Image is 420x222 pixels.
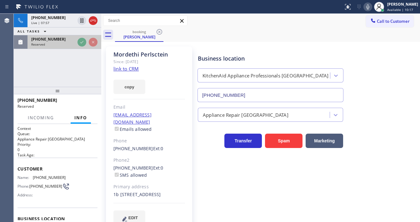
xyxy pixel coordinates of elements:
[31,21,49,25] span: Live | 07:57
[17,166,97,172] span: Customer
[113,191,185,198] div: 1b [STREET_ADDRESS]
[28,115,54,121] span: Incoming
[116,29,163,34] div: booking
[377,18,410,24] span: Call to Customer
[128,215,138,220] span: EDIT
[387,7,413,12] span: Available | 10:17
[113,104,185,111] div: Email
[77,38,86,47] button: Accept
[113,66,139,72] a: link to CRM
[203,111,288,118] div: Appliance Repair [GEOGRAPHIC_DATA]
[113,165,153,171] a: [PHONE_NUMBER]
[29,184,62,189] span: [PHONE_NUMBER]
[306,134,343,148] button: Marketing
[197,88,343,102] input: Phone Number
[77,16,86,25] button: Hold Customer
[17,131,97,136] h2: Queue:
[33,175,66,180] span: [PHONE_NUMBER]
[153,146,163,151] span: Ext: 0
[31,15,66,20] span: [PHONE_NUMBER]
[113,183,185,190] div: Primary address
[113,146,153,151] a: [PHONE_NUMBER]
[24,112,58,124] button: Incoming
[387,2,418,7] div: [PERSON_NAME]
[113,51,185,58] div: Mordethi Perlsctein
[31,42,45,47] span: Reserved
[265,134,302,148] button: Spam
[74,115,87,121] span: Info
[17,193,34,197] span: Address:
[89,38,97,47] button: Reject
[17,126,97,131] h1: Context
[17,97,57,103] span: [PHONE_NUMBER]
[202,72,328,79] div: KitchenAid Appliance Professionals [GEOGRAPHIC_DATA]
[17,142,97,147] h2: Priority:
[113,157,185,164] div: Phone2
[366,15,414,27] button: Call to Customer
[116,34,163,40] div: [PERSON_NAME]
[113,80,145,94] button: copy
[17,152,97,158] h2: Task Age:
[113,112,152,125] a: [EMAIL_ADDRESS][DOMAIN_NAME]
[89,16,97,25] button: Hang up
[71,112,91,124] button: Info
[113,137,185,145] div: Phone
[115,127,119,131] input: Emails allowed
[153,165,163,171] span: Ext: 0
[14,27,52,35] button: ALL TASKS
[17,216,97,222] span: Business location
[113,58,185,65] div: Since: [DATE]
[17,184,29,189] span: Phone:
[198,54,343,63] div: Business location
[17,136,97,142] p: Appliance Repair [GEOGRAPHIC_DATA]
[115,173,119,177] input: SMS allowed
[17,104,34,109] span: Reserved
[17,175,33,180] span: Name:
[31,37,66,42] span: [PHONE_NUMBER]
[363,2,372,11] button: Mute
[116,28,163,41] div: Mordethi Perlsctein
[17,29,40,33] span: ALL TASKS
[113,172,147,178] label: SMS allowed
[17,147,97,152] p: 0
[224,134,262,148] button: Transfer
[113,126,152,132] label: Emails allowed
[103,16,187,26] input: Search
